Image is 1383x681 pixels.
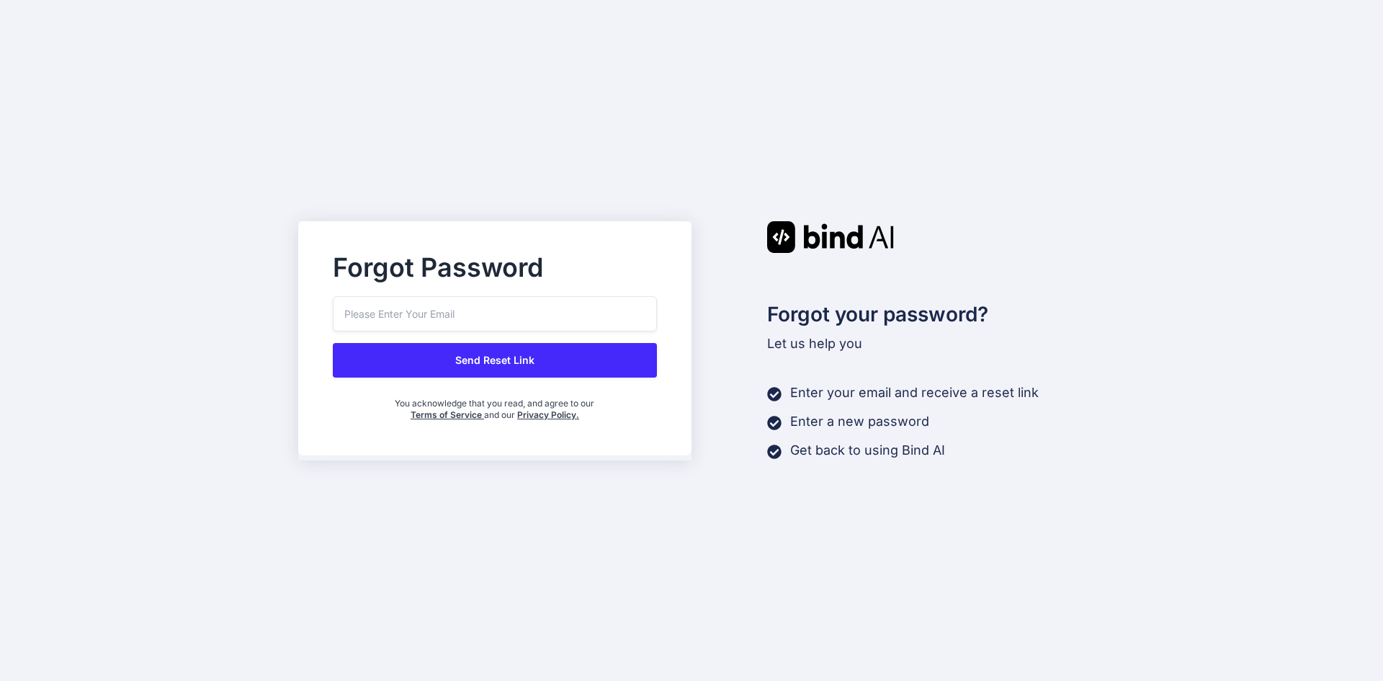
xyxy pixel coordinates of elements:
p: Get back to using Bind AI [790,440,945,460]
p: Enter a new password [790,411,929,432]
p: Enter your email and receive a reset link [790,383,1039,403]
img: Bind AI logo [767,221,894,253]
input: Please Enter Your Email [333,296,657,331]
a: Terms of Service [411,409,484,420]
div: You acknowledge that you read, and agree to our and our [387,389,603,421]
h2: Forgot Password [333,256,657,279]
h2: Forgot your password? [767,299,1085,329]
p: Let us help you [767,334,1085,354]
a: Privacy Policy. [517,409,579,420]
button: Send Reset Link [333,343,657,378]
